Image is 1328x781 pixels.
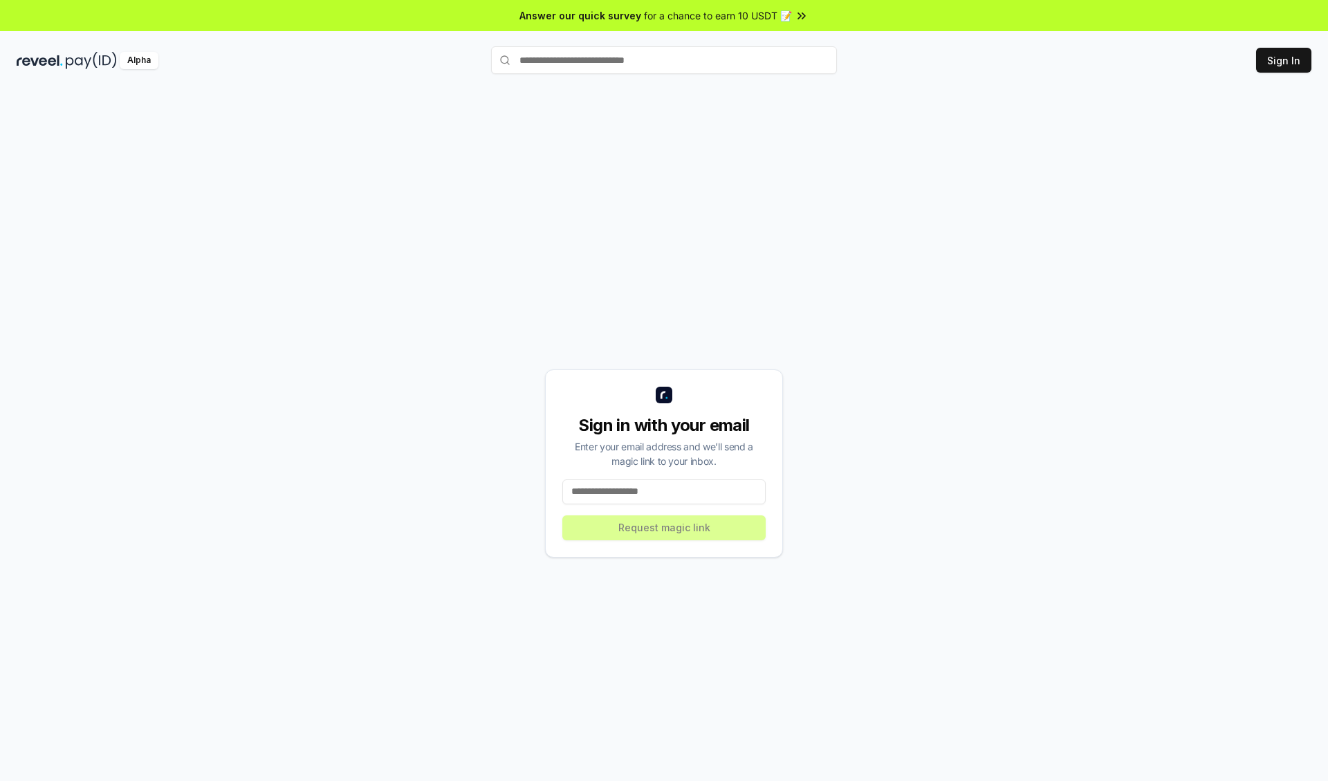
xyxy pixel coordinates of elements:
div: Enter your email address and we’ll send a magic link to your inbox. [562,439,766,468]
div: Alpha [120,52,158,69]
img: reveel_dark [17,52,63,69]
span: for a chance to earn 10 USDT 📝 [644,8,792,23]
div: Sign in with your email [562,414,766,437]
button: Sign In [1256,48,1311,73]
img: pay_id [66,52,117,69]
img: logo_small [656,387,672,403]
span: Answer our quick survey [519,8,641,23]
